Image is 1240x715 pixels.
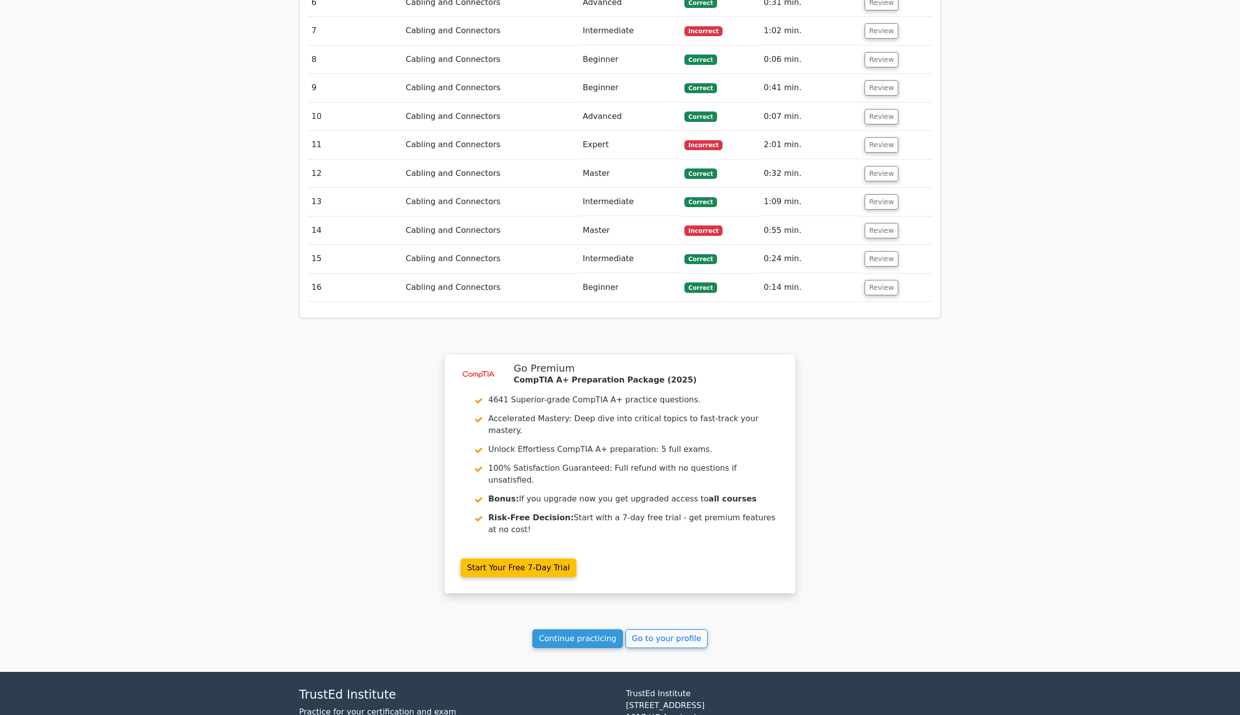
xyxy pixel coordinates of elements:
[308,160,402,188] td: 12
[684,168,717,178] span: Correct
[684,197,717,207] span: Correct
[760,46,861,74] td: 0:06 min.
[760,74,861,102] td: 0:41 min.
[308,74,402,102] td: 9
[579,17,681,45] td: Intermediate
[684,254,717,264] span: Correct
[308,131,402,159] td: 11
[308,103,402,131] td: 10
[308,17,402,45] td: 7
[579,217,681,245] td: Master
[308,217,402,245] td: 14
[684,282,717,292] span: Correct
[402,217,579,245] td: Cabling and Connectors
[684,140,723,150] span: Incorrect
[684,55,717,64] span: Correct
[308,274,402,302] td: 16
[402,46,579,74] td: Cabling and Connectors
[402,17,579,45] td: Cabling and Connectors
[308,46,402,74] td: 8
[865,109,898,124] button: Review
[308,188,402,216] td: 13
[760,17,861,45] td: 1:02 min.
[684,111,717,121] span: Correct
[865,23,898,39] button: Review
[865,52,898,67] button: Review
[579,46,681,74] td: Beginner
[865,166,898,181] button: Review
[402,245,579,273] td: Cabling and Connectors
[865,223,898,238] button: Review
[402,74,579,102] td: Cabling and Connectors
[402,131,579,159] td: Cabling and Connectors
[760,274,861,302] td: 0:14 min.
[579,74,681,102] td: Beginner
[865,80,898,96] button: Review
[579,103,681,131] td: Advanced
[308,245,402,273] td: 15
[865,280,898,295] button: Review
[402,188,579,216] td: Cabling and Connectors
[625,629,708,648] a: Go to your profile
[579,131,681,159] td: Expert
[402,274,579,302] td: Cabling and Connectors
[760,131,861,159] td: 2:01 min.
[579,274,681,302] td: Beginner
[461,558,576,577] a: Start Your Free 7-Day Trial
[579,188,681,216] td: Intermediate
[532,629,623,648] a: Continue practicing
[402,103,579,131] td: Cabling and Connectors
[760,245,861,273] td: 0:24 min.
[684,26,723,36] span: Incorrect
[760,217,861,245] td: 0:55 min.
[684,225,723,235] span: Incorrect
[865,251,898,267] button: Review
[299,688,614,702] h4: TrustEd Institute
[579,245,681,273] td: Intermediate
[865,137,898,153] button: Review
[402,160,579,188] td: Cabling and Connectors
[579,160,681,188] td: Master
[760,103,861,131] td: 0:07 min.
[865,194,898,210] button: Review
[760,160,861,188] td: 0:32 min.
[684,83,717,93] span: Correct
[760,188,861,216] td: 1:09 min.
